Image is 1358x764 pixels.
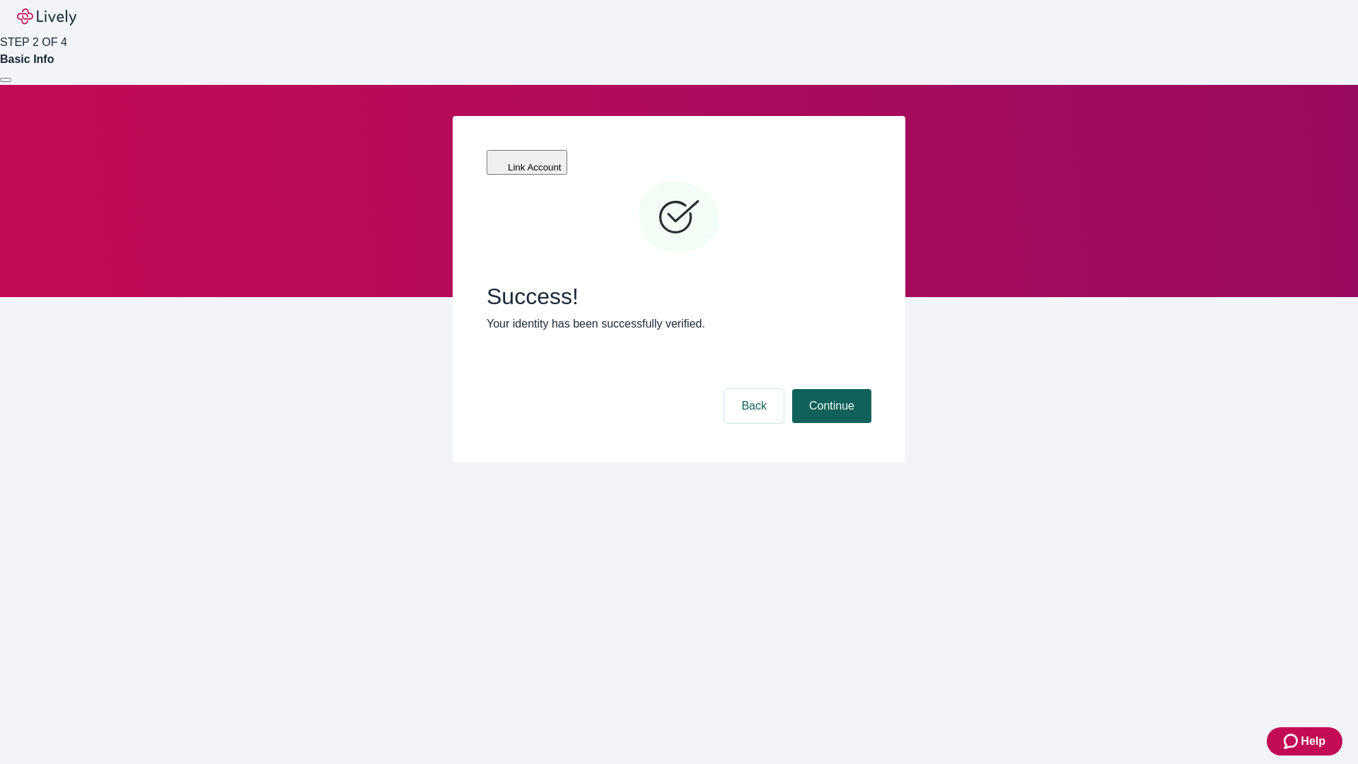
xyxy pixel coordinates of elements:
p: Your identity has been successfully verified. [487,316,871,332]
svg: Zendesk support icon [1284,733,1301,750]
img: Lively [17,8,76,25]
svg: Checkmark icon [637,175,721,260]
button: Continue [792,389,871,423]
button: Back [724,389,784,423]
span: Success! [487,283,871,310]
button: Zendesk support iconHelp [1267,727,1342,756]
span: Help [1301,733,1325,750]
button: Link Account [487,150,567,175]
